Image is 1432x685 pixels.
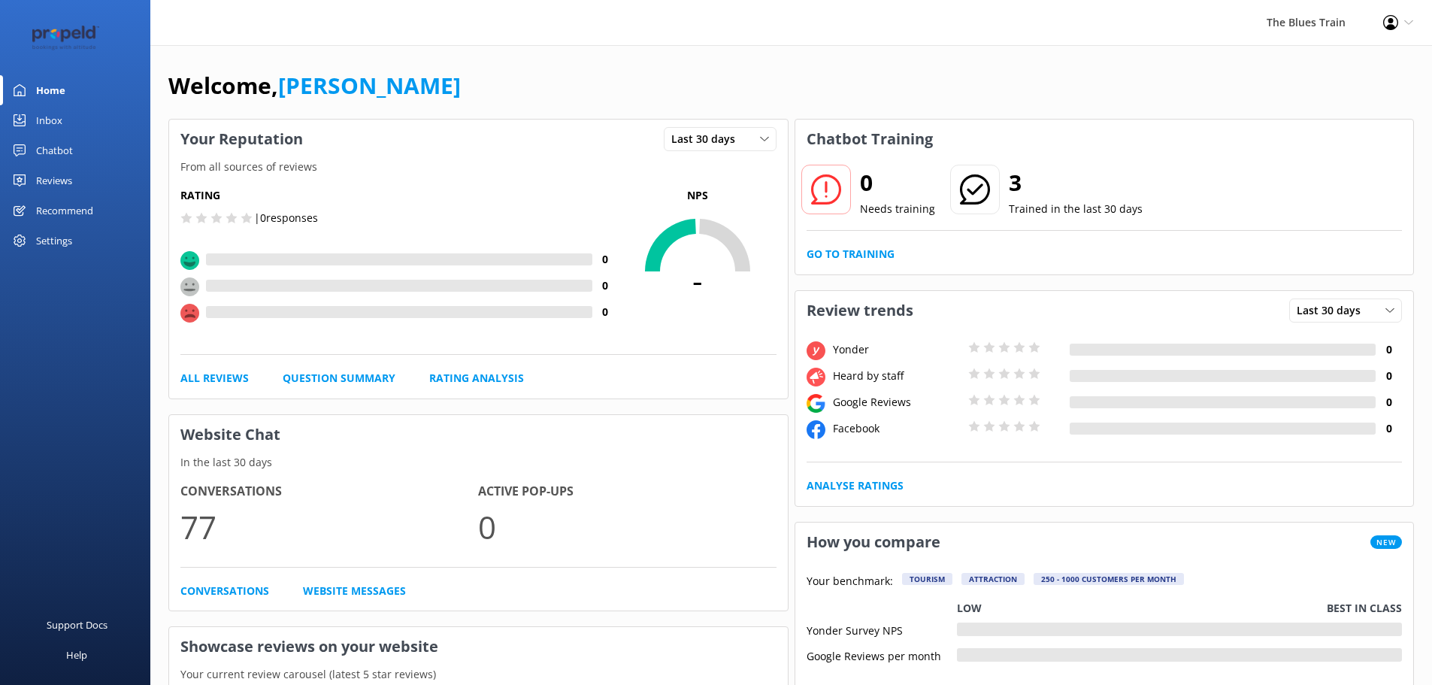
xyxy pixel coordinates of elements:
[1297,302,1370,319] span: Last 30 days
[36,226,72,256] div: Settings
[592,304,619,320] h4: 0
[168,68,461,104] h1: Welcome,
[169,159,788,175] p: From all sources of reviews
[829,341,964,358] div: Yonder
[807,573,893,591] p: Your benchmark:
[47,610,107,640] div: Support Docs
[619,187,777,204] p: NPS
[860,201,935,217] p: Needs training
[36,195,93,226] div: Recommend
[169,415,788,454] h3: Website Chat
[36,105,62,135] div: Inbox
[1009,165,1143,201] h2: 3
[619,261,777,299] span: -
[1034,573,1184,585] div: 250 - 1000 customers per month
[807,623,957,636] div: Yonder Survey NPS
[1327,600,1402,617] p: Best in class
[795,120,944,159] h3: Chatbot Training
[478,482,776,502] h4: Active Pop-ups
[1376,394,1402,411] h4: 0
[278,70,461,101] a: [PERSON_NAME]
[592,277,619,294] h4: 0
[829,394,964,411] div: Google Reviews
[1370,535,1402,549] span: New
[180,583,269,599] a: Conversations
[180,502,478,552] p: 77
[180,370,249,386] a: All Reviews
[180,482,478,502] h4: Conversations
[36,75,65,105] div: Home
[23,26,109,50] img: 12-1677471078.png
[829,420,964,437] div: Facebook
[829,368,964,384] div: Heard by staff
[66,640,87,670] div: Help
[1376,420,1402,437] h4: 0
[807,477,904,494] a: Analyse Ratings
[478,502,776,552] p: 0
[1376,368,1402,384] h4: 0
[902,573,952,585] div: Tourism
[807,246,895,262] a: Go to Training
[671,131,744,147] span: Last 30 days
[592,251,619,268] h4: 0
[860,165,935,201] h2: 0
[1376,341,1402,358] h4: 0
[169,666,788,683] p: Your current review carousel (latest 5 star reviews)
[180,187,619,204] h5: Rating
[957,600,982,617] p: Low
[254,210,318,226] p: | 0 responses
[169,627,788,666] h3: Showcase reviews on your website
[1009,201,1143,217] p: Trained in the last 30 days
[36,165,72,195] div: Reviews
[795,523,952,562] h3: How you compare
[961,573,1025,585] div: Attraction
[36,135,73,165] div: Chatbot
[169,454,788,471] p: In the last 30 days
[169,120,314,159] h3: Your Reputation
[795,291,925,330] h3: Review trends
[807,648,957,662] div: Google Reviews per month
[429,370,524,386] a: Rating Analysis
[303,583,406,599] a: Website Messages
[283,370,395,386] a: Question Summary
